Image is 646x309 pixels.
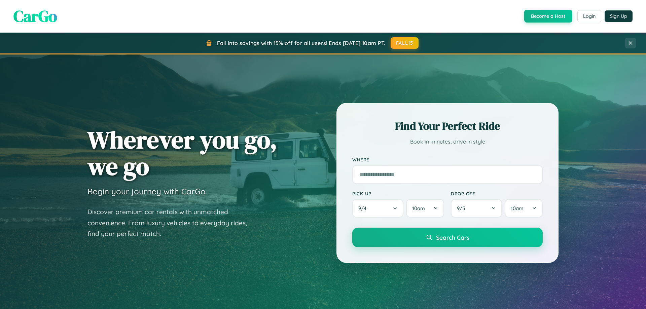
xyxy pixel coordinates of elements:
[352,157,543,162] label: Where
[457,205,468,211] span: 9 / 5
[352,137,543,147] p: Book in minutes, drive in style
[406,199,444,218] button: 10am
[87,206,256,239] p: Discover premium car rentals with unmatched convenience. From luxury vehicles to everyday rides, ...
[352,191,444,196] label: Pick-up
[511,205,524,211] span: 10am
[352,199,403,218] button: 9/4
[391,37,419,49] button: FALL15
[451,199,502,218] button: 9/5
[577,10,601,22] button: Login
[352,119,543,133] h2: Find Your Perfect Ride
[436,234,469,241] span: Search Cars
[358,205,370,211] span: 9 / 4
[505,199,543,218] button: 10am
[605,10,633,22] button: Sign Up
[13,5,57,27] span: CarGo
[87,126,277,180] h1: Wherever you go, we go
[451,191,543,196] label: Drop-off
[217,40,386,46] span: Fall into savings with 15% off for all users! Ends [DATE] 10am PT.
[352,228,543,247] button: Search Cars
[412,205,425,211] span: 10am
[524,10,572,23] button: Become a Host
[87,186,206,196] h3: Begin your journey with CarGo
